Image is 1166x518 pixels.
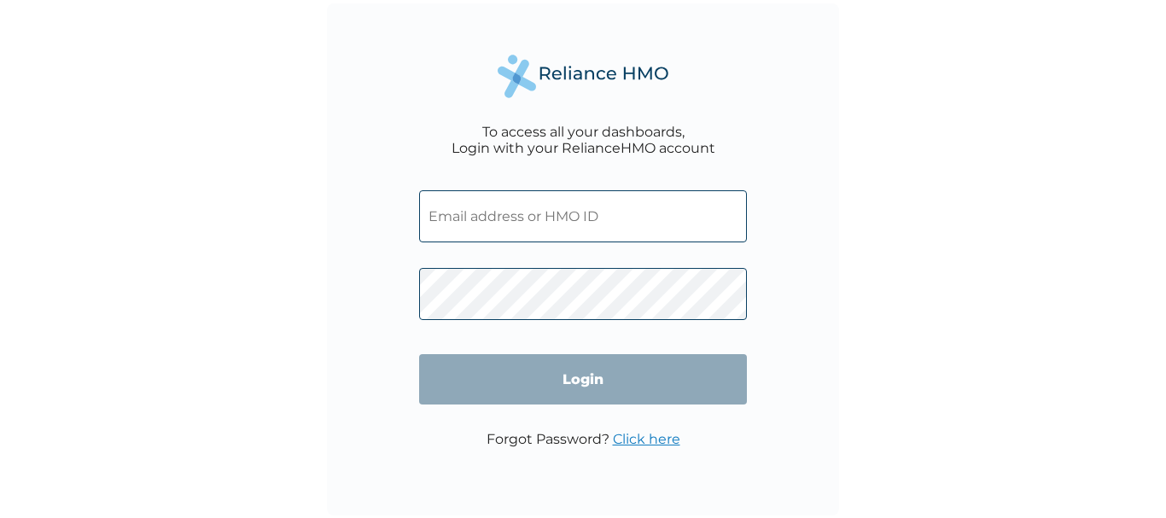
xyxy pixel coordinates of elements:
[452,124,715,156] div: To access all your dashboards, Login with your RelianceHMO account
[419,190,747,242] input: Email address or HMO ID
[419,354,747,405] input: Login
[487,431,680,447] p: Forgot Password?
[613,431,680,447] a: Click here
[498,55,668,98] img: Reliance Health's Logo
